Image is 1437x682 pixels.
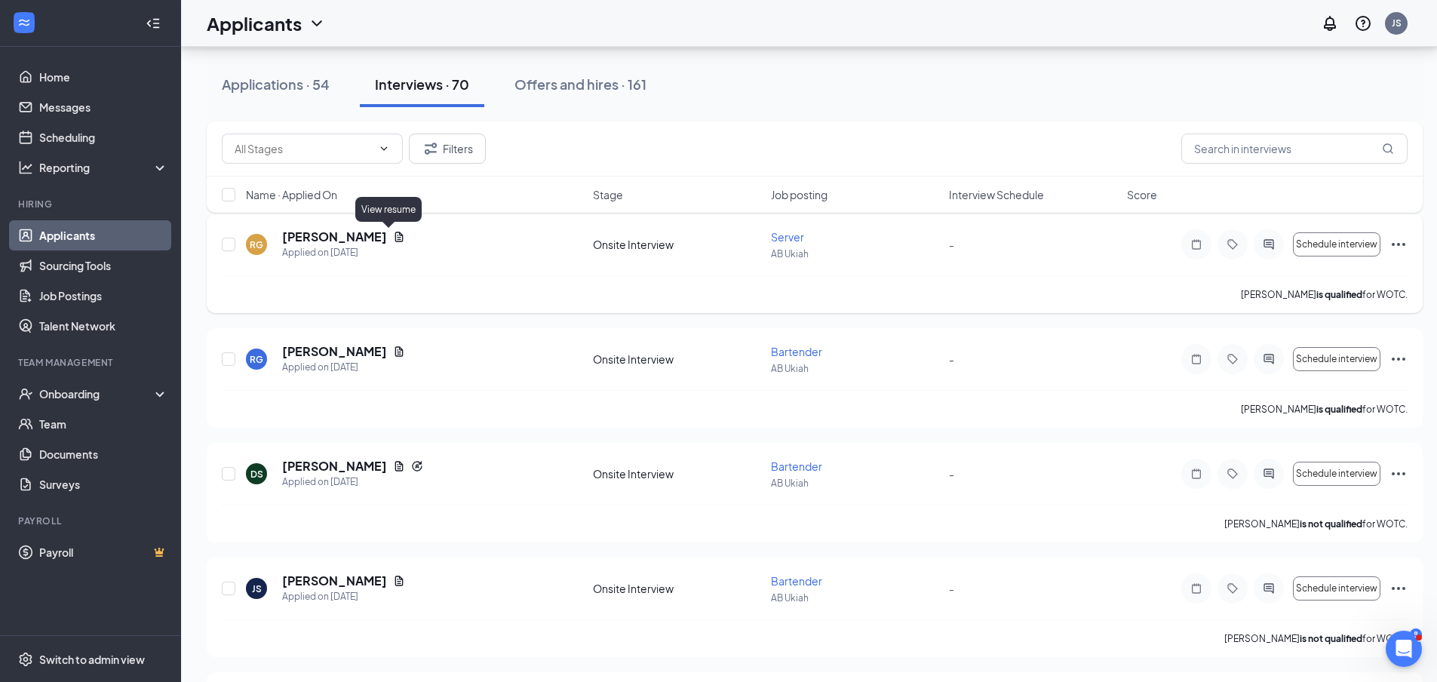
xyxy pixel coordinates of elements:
span: Schedule interview [1296,239,1377,250]
svg: Note [1187,238,1205,250]
a: Surveys [39,469,168,499]
button: Schedule interview [1293,462,1380,486]
span: - [949,238,954,251]
div: 8 [1410,628,1422,641]
b: is not qualified [1300,518,1362,530]
svg: ActiveChat [1260,582,1278,594]
svg: Ellipses [1389,350,1408,368]
div: Payroll [18,515,165,527]
svg: MagnifyingGlass [1382,143,1394,155]
span: Bartender [771,574,822,588]
p: [PERSON_NAME] for WOTC. [1241,403,1408,416]
a: Job Postings [39,281,168,311]
a: Applicants [39,220,168,250]
svg: Notifications [1321,14,1339,32]
b: is qualified [1316,404,1362,415]
a: Documents [39,439,168,469]
div: RG [250,238,263,251]
button: Schedule interview [1293,347,1380,371]
svg: Reapply [411,460,423,472]
div: Applications · 54 [222,75,330,94]
span: Bartender [771,345,822,358]
input: All Stages [235,140,372,157]
a: Home [39,62,168,92]
svg: Document [393,231,405,243]
span: Schedule interview [1296,583,1377,594]
div: Interviews · 70 [375,75,469,94]
span: Schedule interview [1296,468,1377,479]
svg: Document [393,575,405,587]
h5: [PERSON_NAME] [282,573,387,589]
div: Applied on [DATE] [282,245,405,260]
svg: Note [1187,582,1205,594]
svg: Analysis [18,160,33,175]
svg: WorkstreamLogo [17,15,32,30]
svg: Collapse [146,16,161,31]
svg: QuestionInfo [1354,14,1372,32]
svg: Filter [422,140,440,158]
svg: Document [393,346,405,358]
div: Onsite Interview [593,466,762,481]
div: Switch to admin view [39,652,145,667]
span: - [949,352,954,366]
div: Onsite Interview [593,581,762,596]
span: Stage [593,187,623,202]
svg: Note [1187,468,1205,480]
svg: Tag [1224,238,1242,250]
a: Messages [39,92,168,122]
div: Onsite Interview [593,352,762,367]
svg: Ellipses [1389,235,1408,253]
svg: UserCheck [18,386,33,401]
svg: ActiveChat [1260,238,1278,250]
button: Schedule interview [1293,576,1380,601]
p: AB Ukiah [771,591,940,604]
div: Offers and hires · 161 [514,75,646,94]
div: Onboarding [39,386,155,401]
div: JS [252,582,262,595]
a: Scheduling [39,122,168,152]
svg: ChevronDown [378,143,390,155]
span: Name · Applied On [246,187,337,202]
div: DS [250,468,263,481]
div: Team Management [18,356,165,369]
div: Onsite Interview [593,237,762,252]
svg: Tag [1224,582,1242,594]
a: Team [39,409,168,439]
div: View resume [355,197,422,222]
b: is not qualified [1300,633,1362,644]
p: AB Ukiah [771,362,940,375]
h5: [PERSON_NAME] [282,458,387,475]
svg: ActiveChat [1260,468,1278,480]
a: Talent Network [39,311,168,341]
div: Reporting [39,160,169,175]
button: Schedule interview [1293,232,1380,257]
div: Applied on [DATE] [282,475,423,490]
svg: Settings [18,652,33,667]
span: Bartender [771,459,822,473]
span: Schedule interview [1296,354,1377,364]
svg: Tag [1224,353,1242,365]
span: Score [1127,187,1157,202]
p: [PERSON_NAME] for WOTC. [1241,288,1408,301]
input: Search in interviews [1181,134,1408,164]
iframe: Intercom live chat [1386,631,1422,667]
svg: ChevronDown [308,14,326,32]
p: AB Ukiah [771,247,940,260]
svg: ActiveChat [1260,353,1278,365]
span: Interview Schedule [949,187,1044,202]
p: [PERSON_NAME] for WOTC. [1224,518,1408,530]
div: Applied on [DATE] [282,360,405,375]
div: JS [1392,17,1402,29]
b: is qualified [1316,289,1362,300]
svg: Ellipses [1389,465,1408,483]
div: RG [250,353,263,366]
p: [PERSON_NAME] for WOTC. [1224,632,1408,645]
span: Server [771,230,804,244]
svg: Note [1187,353,1205,365]
button: Filter Filters [409,134,486,164]
a: Sourcing Tools [39,250,168,281]
h1: Applicants [207,11,302,36]
p: AB Ukiah [771,477,940,490]
a: PayrollCrown [39,537,168,567]
svg: Tag [1224,468,1242,480]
